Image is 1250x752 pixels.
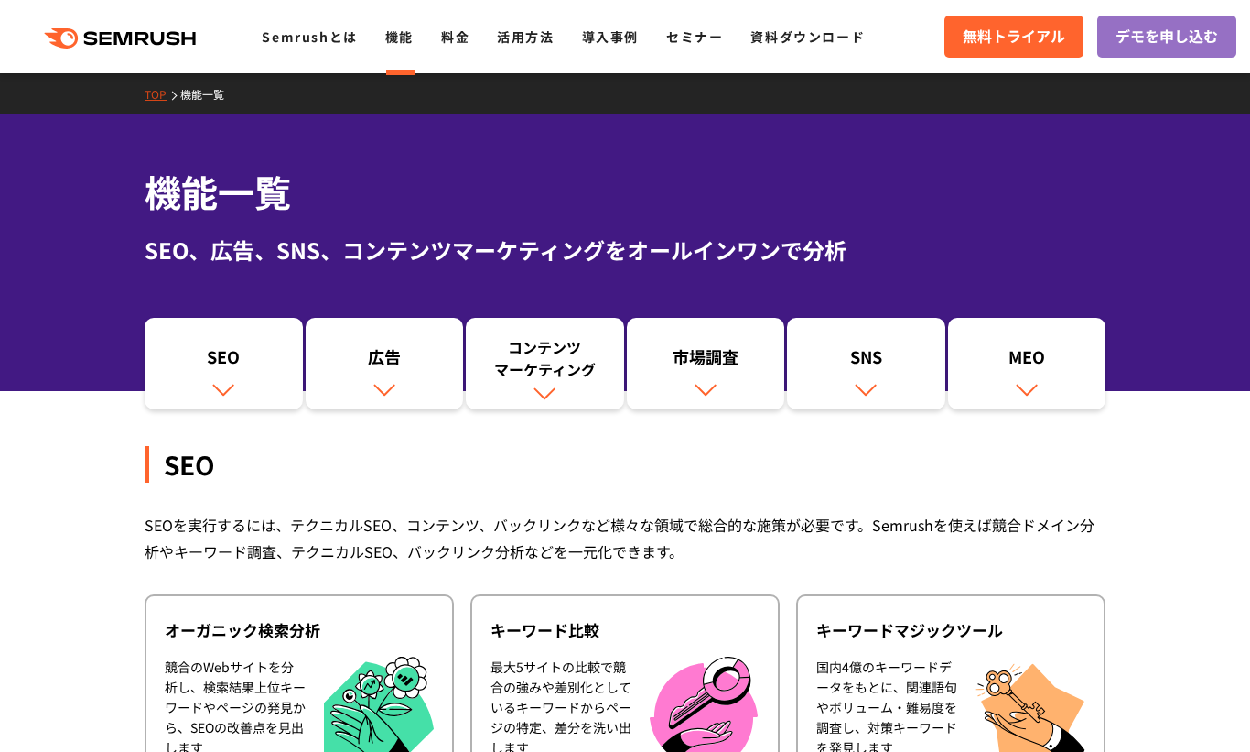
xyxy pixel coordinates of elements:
div: キーワードマジックツール [816,619,1085,641]
a: SNS [787,318,945,409]
a: 広告 [306,318,464,409]
div: MEO [957,345,1097,376]
a: 活用方法 [497,27,554,46]
a: 無料トライアル [944,16,1083,58]
div: SEO [154,345,294,376]
div: オーガニック検索分析 [165,619,434,641]
a: Semrushとは [262,27,357,46]
div: SNS [796,345,936,376]
div: コンテンツ マーケティング [475,336,615,380]
div: 市場調査 [636,345,776,376]
a: 機能 [385,27,414,46]
h1: 機能一覧 [145,165,1105,219]
a: SEO [145,318,303,409]
a: 資料ダウンロード [750,27,865,46]
span: 無料トライアル [963,25,1065,49]
div: SEO、広告、SNS、コンテンツマーケティングをオールインワンで分析 [145,234,1105,267]
a: コンテンツマーケティング [466,318,624,409]
a: 導入事例 [582,27,639,46]
a: 機能一覧 [180,86,238,102]
a: セミナー [666,27,723,46]
a: 市場調査 [627,318,785,409]
div: SEOを実行するには、テクニカルSEO、コンテンツ、バックリンクなど様々な領域で総合的な施策が必要です。Semrushを使えば競合ドメイン分析やキーワード調査、テクニカルSEO、バックリンク分析... [145,512,1105,565]
div: キーワード比較 [490,619,760,641]
a: 料金 [441,27,469,46]
div: 広告 [315,345,455,376]
a: MEO [948,318,1106,409]
a: デモを申し込む [1097,16,1236,58]
span: デモを申し込む [1115,25,1218,49]
div: SEO [145,446,1105,483]
a: TOP [145,86,180,102]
